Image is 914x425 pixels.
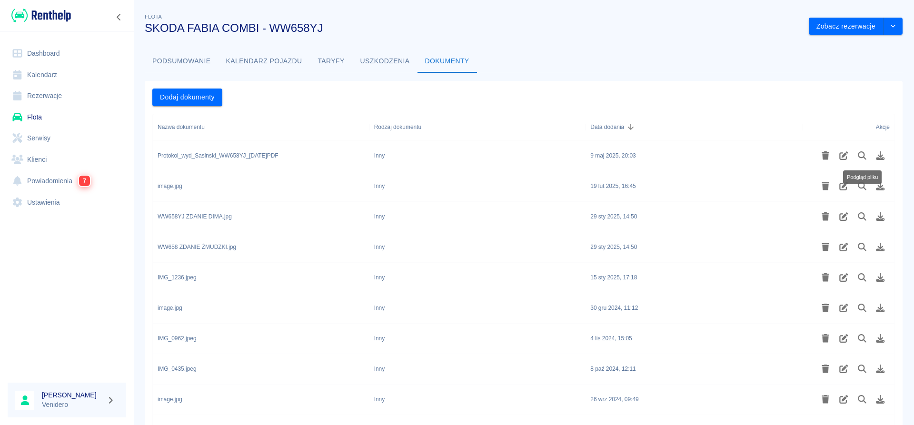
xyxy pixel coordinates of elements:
[145,50,219,73] button: Podsumowanie
[158,365,197,373] div: IMG_0435.jpeg
[835,391,853,407] button: Edytuj rodzaj dokumentu
[219,50,310,73] button: Kalendarz pojazdu
[816,178,835,194] button: Usuń plik
[802,114,894,140] div: Akcje
[158,212,232,221] div: WW658YJ ZDANIE DIMA.jpg
[816,239,835,255] button: Usuń plik
[590,151,636,160] div: 9 maj 2025, 20:03
[8,85,126,107] a: Rezerwacje
[590,182,636,190] div: 19 lut 2025, 16:45
[853,391,872,407] button: Podgląd pliku
[590,304,638,312] div: 30 gru 2024, 11:12
[158,395,182,404] div: image.jpg
[871,239,890,255] button: Pobierz plik
[590,334,632,343] div: 4 lis 2024, 15:05
[8,170,126,192] a: Powiadomienia7
[374,304,385,312] div: Inny
[816,330,835,346] button: Usuń plik
[590,273,637,282] div: 15 sty 2025, 17:18
[8,128,126,149] a: Serwisy
[871,300,890,316] button: Pobierz plik
[590,114,624,140] div: Data dodania
[153,114,369,140] div: Nazwa dokumentu
[152,89,222,106] button: Dodaj dokumenty
[816,391,835,407] button: Usuń plik
[8,43,126,64] a: Dashboard
[853,208,872,225] button: Podgląd pliku
[871,178,890,194] button: Pobierz plik
[374,182,385,190] div: Inny
[853,361,872,377] button: Podgląd pliku
[42,390,103,400] h6: [PERSON_NAME]
[158,151,278,160] div: Protokol_wyd_Sasinski_WW658YJ_2025-04-28.PDF
[42,400,103,410] p: Venidero
[884,18,903,35] button: drop-down
[835,208,853,225] button: Edytuj rodzaj dokumentu
[353,50,417,73] button: Uszkodzenia
[112,11,126,23] button: Zwiń nawigację
[8,8,71,23] a: Renthelp logo
[374,273,385,282] div: Inny
[853,148,872,164] button: Podgląd pliku
[369,114,586,140] div: Rodzaj dokumentu
[871,269,890,286] button: Pobierz plik
[8,192,126,213] a: Ustawienia
[158,182,182,190] div: image.jpg
[158,304,182,312] div: image.jpg
[853,269,872,286] button: Podgląd pliku
[8,64,126,86] a: Kalendarz
[417,50,477,73] button: Dokumenty
[876,114,890,140] div: Akcje
[374,212,385,221] div: Inny
[158,114,205,140] div: Nazwa dokumentu
[871,208,890,225] button: Pobierz plik
[835,239,853,255] button: Edytuj rodzaj dokumentu
[158,273,197,282] div: IMG_1236.jpeg
[835,269,853,286] button: Edytuj rodzaj dokumentu
[374,365,385,373] div: Inny
[871,330,890,346] button: Pobierz plik
[158,243,236,251] div: WW658 ZDANIE ŻMUDZKI.jpg
[624,120,637,134] button: Sort
[853,330,872,346] button: Podgląd pliku
[809,18,884,35] button: Zobacz rezerwacje
[374,151,385,160] div: Inny
[8,107,126,128] a: Flota
[816,361,835,377] button: Usuń plik
[158,334,197,343] div: IMG_0962.jpeg
[871,391,890,407] button: Pobierz plik
[590,243,637,251] div: 29 sty 2025, 14:50
[871,361,890,377] button: Pobierz plik
[871,148,890,164] button: Pobierz plik
[374,395,385,404] div: Inny
[11,8,71,23] img: Renthelp logo
[816,208,835,225] button: Usuń plik
[816,300,835,316] button: Usuń plik
[853,239,872,255] button: Podgląd pliku
[145,14,162,20] span: Flota
[853,178,872,194] button: Podgląd pliku
[816,148,835,164] button: Usuń plik
[586,114,802,140] div: Data dodania
[835,178,853,194] button: Edytuj rodzaj dokumentu
[843,170,882,184] div: Podgląd pliku
[145,21,801,35] h3: SKODA FABIA COMBI - WW658YJ
[79,175,90,186] span: 7
[590,365,636,373] div: 8 paź 2024, 12:11
[853,300,872,316] button: Podgląd pliku
[835,361,853,377] button: Edytuj rodzaj dokumentu
[835,330,853,346] button: Edytuj rodzaj dokumentu
[310,50,353,73] button: Taryfy
[374,243,385,251] div: Inny
[835,148,853,164] button: Edytuj rodzaj dokumentu
[590,395,638,404] div: 26 wrz 2024, 09:49
[816,269,835,286] button: Usuń plik
[374,334,385,343] div: Inny
[590,212,637,221] div: 29 sty 2025, 14:50
[8,149,126,170] a: Klienci
[835,300,853,316] button: Edytuj rodzaj dokumentu
[374,114,421,140] div: Rodzaj dokumentu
